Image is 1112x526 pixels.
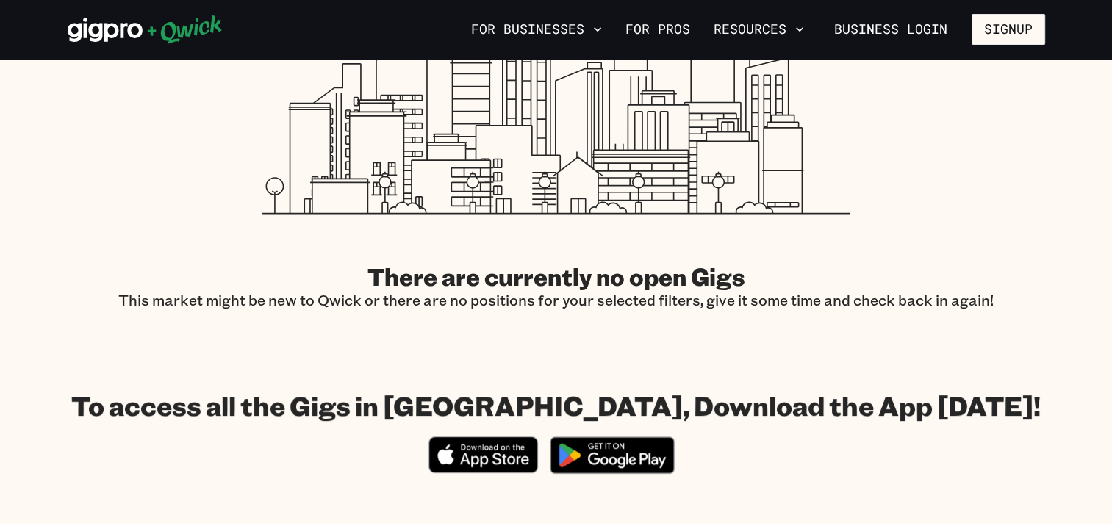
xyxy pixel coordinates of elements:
h1: To access all the Gigs in [GEOGRAPHIC_DATA], Download the App [DATE]! [71,389,1041,422]
button: Resources [708,17,810,42]
h2: There are currently no open Gigs [118,262,994,291]
a: For Pros [620,17,696,42]
p: This market might be new to Qwick or there are no positions for your selected filters, give it so... [118,291,994,309]
button: Signup [972,14,1045,45]
img: Get it on Google Play [541,428,684,483]
a: Download on the App Store [428,461,539,476]
a: Business Login [822,14,960,45]
button: For Businesses [465,17,608,42]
